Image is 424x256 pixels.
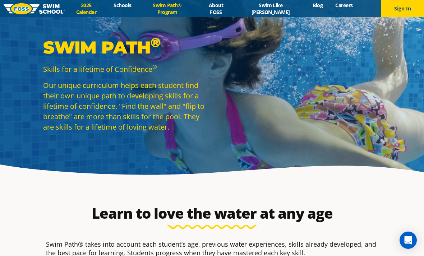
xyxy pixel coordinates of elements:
p: Skills for a lifetime of Confidence [43,64,208,74]
a: About FOSS [197,2,235,15]
p: Our unique curriculum helps each student find their own unique path to developing skills for a li... [43,80,208,132]
a: Careers [329,2,359,9]
a: 2025 Calendar [65,2,107,15]
h2: Learn to love the water at any age [42,205,382,222]
p: Swim Path [43,37,208,58]
a: Swim Like [PERSON_NAME] [235,2,306,15]
a: Blog [307,2,329,9]
a: Schools [107,2,138,9]
img: FOSS Swim School Logo [4,3,65,14]
a: Swim Path® Program [138,2,197,15]
sup: ® [151,34,160,50]
sup: ® [152,63,157,70]
div: Open Intercom Messenger [400,232,417,249]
